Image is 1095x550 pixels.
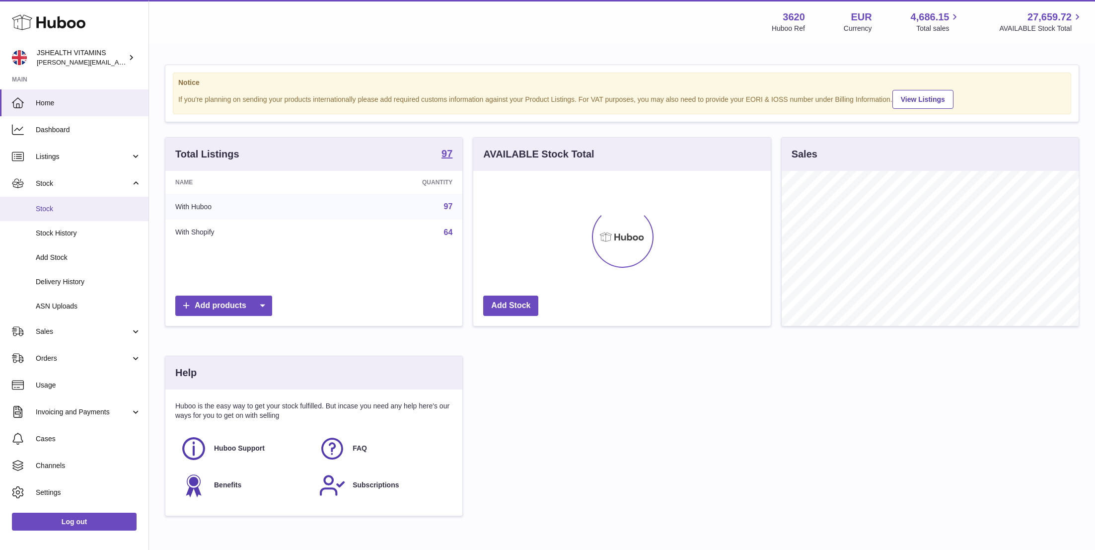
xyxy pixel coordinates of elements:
a: 97 [444,202,453,211]
span: Stock [36,179,131,188]
a: FAQ [319,435,447,462]
h3: Help [175,366,197,380]
span: Add Stock [36,253,141,262]
a: 4,686.15 Total sales [911,10,961,33]
td: With Huboo [165,194,326,220]
strong: Notice [178,78,1066,87]
a: Subscriptions [319,472,447,499]
td: With Shopify [165,220,326,245]
span: Cases [36,434,141,444]
th: Quantity [326,171,463,194]
span: Channels [36,461,141,471]
strong: EUR [851,10,872,24]
a: 27,659.72 AVAILABLE Stock Total [999,10,1083,33]
span: Invoicing and Payments [36,407,131,417]
div: Currency [844,24,872,33]
span: AVAILABLE Stock Total [999,24,1083,33]
th: Name [165,171,326,194]
span: Listings [36,152,131,161]
span: Benefits [214,480,241,490]
span: ASN Uploads [36,302,141,311]
a: Add products [175,296,272,316]
span: Stock History [36,229,141,238]
span: FAQ [353,444,367,453]
div: Huboo Ref [772,24,805,33]
span: Orders [36,354,131,363]
span: Settings [36,488,141,497]
div: If you're planning on sending your products internationally please add required customs informati... [178,88,1066,109]
span: Sales [36,327,131,336]
span: Total sales [916,24,960,33]
span: Dashboard [36,125,141,135]
a: Huboo Support [180,435,309,462]
a: Log out [12,513,137,531]
span: Subscriptions [353,480,399,490]
strong: 97 [441,149,452,158]
span: Usage [36,381,141,390]
h3: Total Listings [175,148,239,161]
span: Huboo Support [214,444,265,453]
span: 27,659.72 [1027,10,1072,24]
a: Add Stock [483,296,538,316]
span: 4,686.15 [911,10,949,24]
a: 97 [441,149,452,160]
h3: Sales [792,148,817,161]
div: JSHEALTH VITAMINS [37,48,126,67]
a: 64 [444,228,453,236]
span: [PERSON_NAME][EMAIL_ADDRESS][DOMAIN_NAME] [37,58,199,66]
a: View Listings [892,90,953,109]
span: Stock [36,204,141,214]
span: Delivery History [36,277,141,287]
strong: 3620 [783,10,805,24]
a: Benefits [180,472,309,499]
img: francesca@jshealthvitamins.com [12,50,27,65]
p: Huboo is the easy way to get your stock fulfilled. But incase you need any help here's our ways f... [175,401,452,420]
span: Home [36,98,141,108]
h3: AVAILABLE Stock Total [483,148,594,161]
